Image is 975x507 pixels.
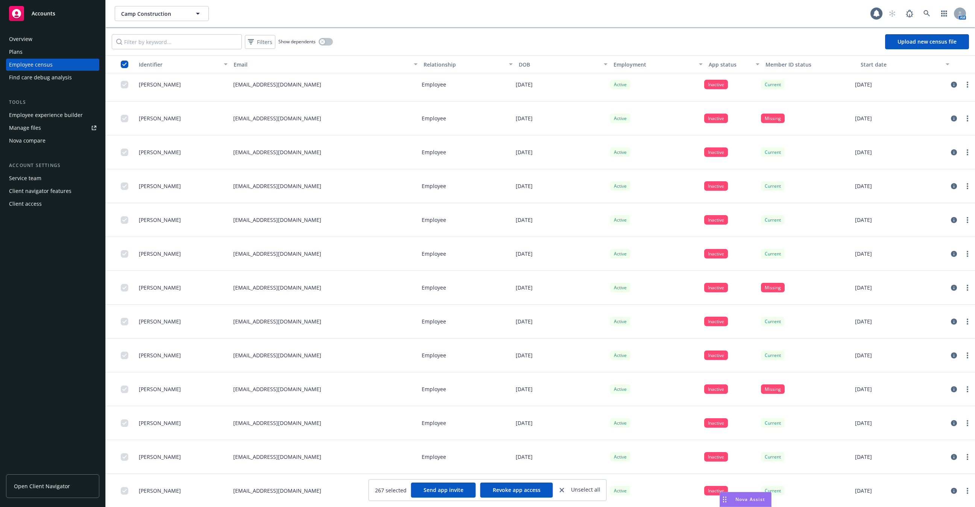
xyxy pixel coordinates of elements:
div: Client navigator features [9,185,71,197]
a: more [963,452,972,461]
div: Manage files [9,122,41,134]
p: [DATE] [516,317,533,325]
button: DOB [516,55,611,73]
p: Employee [422,182,446,190]
button: Identifier [136,55,231,73]
a: more [963,486,972,495]
input: Filter by keyword... [112,34,242,49]
div: Relationship [424,61,504,68]
button: App status [706,55,762,73]
div: Missing [761,114,785,123]
p: [EMAIL_ADDRESS][DOMAIN_NAME] [233,216,321,224]
p: [DATE] [855,385,872,393]
p: Employee [422,284,446,291]
span: [PERSON_NAME] [139,80,181,88]
button: Camp Construction [115,6,209,21]
div: Active [610,114,630,123]
p: [DATE] [516,284,533,291]
a: circleInformation [949,283,958,292]
p: [EMAIL_ADDRESS][DOMAIN_NAME] [233,148,321,156]
input: Toggle Row Selected [121,318,128,325]
div: Active [610,384,630,394]
a: Client navigator features [6,185,99,197]
span: Unselect all [571,486,600,495]
div: Current [761,249,785,258]
a: Overview [6,33,99,45]
p: [DATE] [855,487,872,495]
span: [PERSON_NAME] [139,317,181,325]
span: [PERSON_NAME] [139,182,181,190]
p: [EMAIL_ADDRESS][DOMAIN_NAME] [233,114,321,122]
a: Accounts [6,3,99,24]
span: [PERSON_NAME] [139,385,181,393]
a: circleInformation [949,351,958,360]
a: Plans [6,46,99,58]
div: Employee experience builder [9,109,83,121]
p: [EMAIL_ADDRESS][DOMAIN_NAME] [233,80,321,88]
p: [DATE] [516,351,533,359]
div: Inactive [704,486,728,495]
a: close [557,486,566,495]
span: Show dependents [278,38,316,45]
a: more [963,249,972,258]
div: Find care debug analysis [9,71,72,83]
div: Account settings [6,162,99,169]
div: Active [610,351,630,360]
div: Drag to move [720,492,729,507]
input: Toggle Row Selected [121,216,128,224]
div: Missing [761,283,785,292]
p: [EMAIL_ADDRESS][DOMAIN_NAME] [233,317,321,325]
a: more [963,385,972,394]
a: Report a Bug [902,6,917,21]
p: [DATE] [855,351,872,359]
span: [PERSON_NAME] [139,351,181,359]
a: Switch app [937,6,952,21]
span: Filters [246,36,274,47]
div: Current [761,181,785,191]
a: Manage files [6,122,99,134]
input: Toggle Row Selected [121,453,128,461]
button: Nova Assist [720,492,771,507]
p: [DATE] [855,148,872,156]
button: Start date [858,55,952,73]
p: [DATE] [516,182,533,190]
div: Plans [9,46,23,58]
button: Email [231,55,421,73]
p: [DATE] [516,114,533,122]
div: Active [610,418,630,428]
a: more [963,419,972,428]
span: [PERSON_NAME] [139,250,181,258]
input: Toggle Row Selected [121,419,128,427]
div: Current [761,147,785,157]
p: [DATE] [516,80,533,88]
div: Tools [6,99,99,106]
button: Filters [245,35,275,49]
a: Employee experience builder [6,109,99,121]
div: Employment [614,61,694,68]
p: [EMAIL_ADDRESS][DOMAIN_NAME] [233,453,321,461]
a: Search [919,6,934,21]
p: Employee [422,80,446,88]
div: Current [761,351,785,360]
div: Inactive [704,452,728,461]
div: Active [610,249,630,258]
a: more [963,114,972,123]
p: [DATE] [516,148,533,156]
a: more [963,351,972,360]
div: Client access [9,198,42,210]
a: circleInformation [949,452,958,461]
div: Inactive [704,317,728,326]
a: circleInformation [949,148,958,157]
div: Active [610,147,630,157]
div: Missing [761,384,785,394]
input: Toggle Row Selected [121,149,128,156]
a: Nova compare [6,135,99,147]
span: [PERSON_NAME] [139,487,181,495]
span: 267 selected [375,486,407,494]
div: Active [610,452,630,461]
p: Employee [422,351,446,359]
p: [EMAIL_ADDRESS][DOMAIN_NAME] [233,284,321,291]
span: [PERSON_NAME] [139,148,181,156]
p: [DATE] [855,250,872,258]
p: [DATE] [855,419,872,427]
